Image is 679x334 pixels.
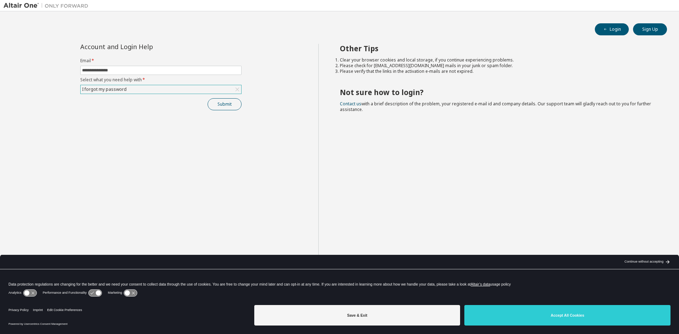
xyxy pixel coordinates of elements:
div: I forgot my password [81,85,241,94]
span: with a brief description of the problem, your registered e-mail id and company details. Our suppo... [340,101,651,112]
li: Please check for [EMAIL_ADDRESS][DOMAIN_NAME] mails in your junk or spam folder. [340,63,655,69]
button: Submit [208,98,242,110]
div: Account and Login Help [80,44,209,49]
h2: Not sure how to login? [340,88,655,97]
li: Please verify that the links in the activation e-mails are not expired. [340,69,655,74]
img: Altair One [4,2,92,9]
label: Select what you need help with [80,77,242,83]
label: Email [80,58,242,64]
li: Clear your browser cookies and local storage, if you continue experiencing problems. [340,57,655,63]
h2: Other Tips [340,44,655,53]
div: I forgot my password [81,86,128,93]
button: Sign Up [633,23,667,35]
a: Contact us [340,101,361,107]
button: Login [595,23,629,35]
